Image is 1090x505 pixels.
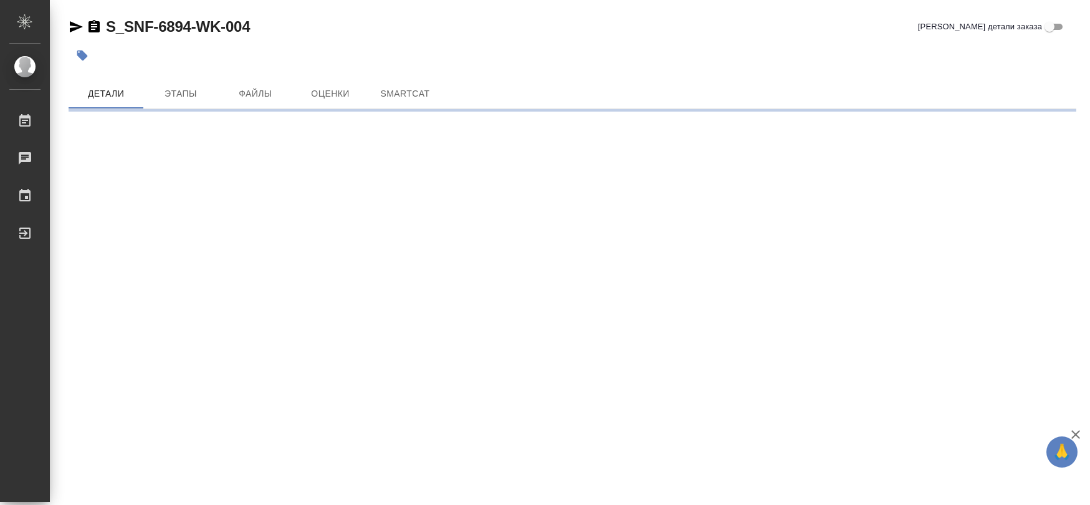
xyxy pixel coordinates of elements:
[918,21,1042,33] span: [PERSON_NAME] детали заказа
[226,86,285,102] span: Файлы
[1051,439,1073,465] span: 🙏
[69,19,84,34] button: Скопировать ссылку для ЯМессенджера
[300,86,360,102] span: Оценки
[76,86,136,102] span: Детали
[106,18,250,35] a: S_SNF-6894-WK-004
[151,86,211,102] span: Этапы
[87,19,102,34] button: Скопировать ссылку
[375,86,435,102] span: SmartCat
[69,42,96,69] button: Добавить тэг
[1046,436,1078,468] button: 🙏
